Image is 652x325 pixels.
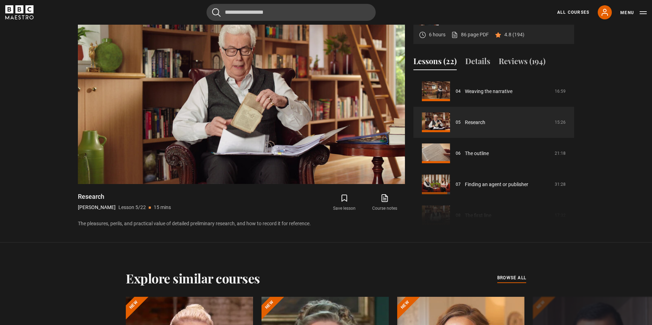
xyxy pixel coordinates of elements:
[413,55,457,70] button: Lessons (22)
[465,88,512,95] a: Weaving the narrative
[429,31,445,38] p: 6 hours
[557,9,589,16] a: All Courses
[620,9,647,16] button: Toggle navigation
[5,5,33,19] svg: BBC Maestro
[465,55,490,70] button: Details
[504,31,524,38] p: 4.8 (194)
[365,192,405,213] a: Course notes
[451,31,489,38] a: 86 page PDF
[324,192,364,213] button: Save lesson
[118,204,146,211] p: Lesson 5/22
[78,192,171,201] h1: Research
[465,150,489,157] a: The outline
[78,204,116,211] p: [PERSON_NAME]
[207,4,376,21] input: Search
[126,271,260,286] h2: Explore similar courses
[465,119,485,126] a: Research
[497,274,526,282] a: browse all
[154,204,171,211] p: 15 mins
[78,220,405,227] p: The pleasures, perils, and practical value of detailed preliminary research, and how to record it...
[499,55,546,70] button: Reviews (194)
[497,274,526,281] span: browse all
[212,8,221,17] button: Submit the search query
[465,181,528,188] a: Finding an agent or publisher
